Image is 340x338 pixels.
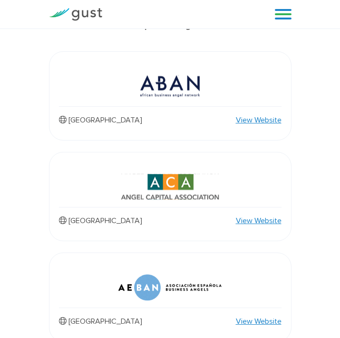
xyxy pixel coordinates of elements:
[59,316,142,327] p: [GEOGRAPHIC_DATA]
[118,267,222,308] img: Aeban
[236,316,282,327] a: View Website
[140,66,200,106] img: Aban
[236,114,282,126] a: View Website
[59,114,142,126] p: [GEOGRAPHIC_DATA]
[59,215,142,226] p: [GEOGRAPHIC_DATA]
[236,215,282,226] a: View Website
[121,167,219,207] img: Aca
[49,8,102,21] img: Gust Logo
